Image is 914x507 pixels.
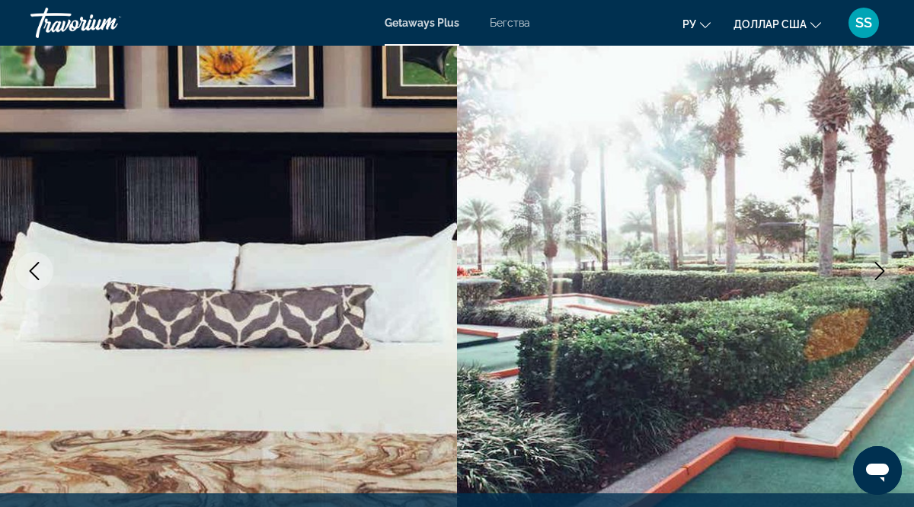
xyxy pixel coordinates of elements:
[30,3,183,43] a: Травориум
[844,7,884,39] button: Меню пользователя
[15,252,53,290] button: Previous image
[733,13,821,35] button: Изменить валюту
[733,18,807,30] font: доллар США
[682,13,711,35] button: Изменить язык
[490,17,530,29] a: Бегства
[861,252,899,290] button: Next image
[385,17,459,29] a: Getaways Plus
[855,14,872,30] font: SS
[853,446,902,495] iframe: Кнопка для запуска окна сообщений
[682,18,696,30] font: ру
